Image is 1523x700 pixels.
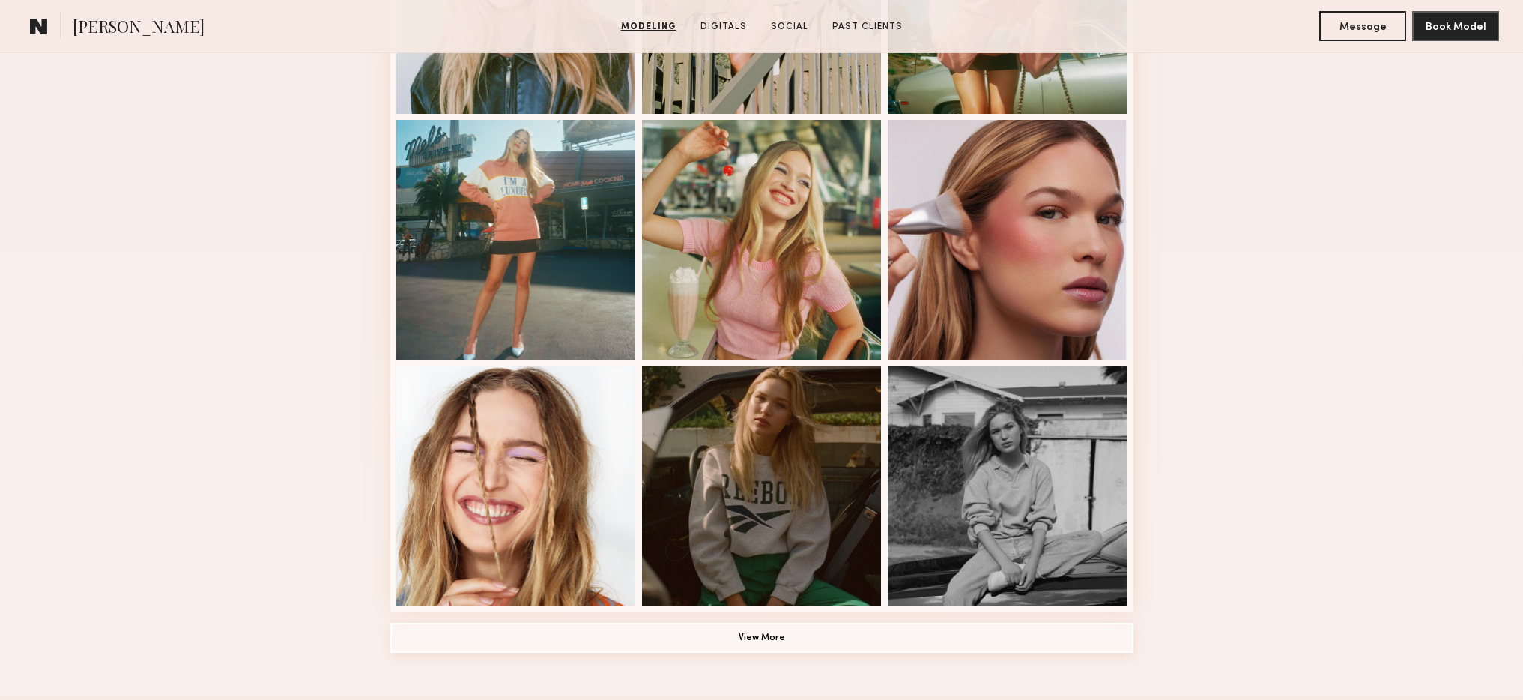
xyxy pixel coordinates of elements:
[826,20,909,34] a: Past Clients
[1412,11,1499,41] button: Book Model
[73,15,205,41] span: [PERSON_NAME]
[390,623,1133,653] button: View More
[615,20,682,34] a: Modeling
[1412,19,1499,32] a: Book Model
[694,20,753,34] a: Digitals
[765,20,814,34] a: Social
[1319,11,1406,41] button: Message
